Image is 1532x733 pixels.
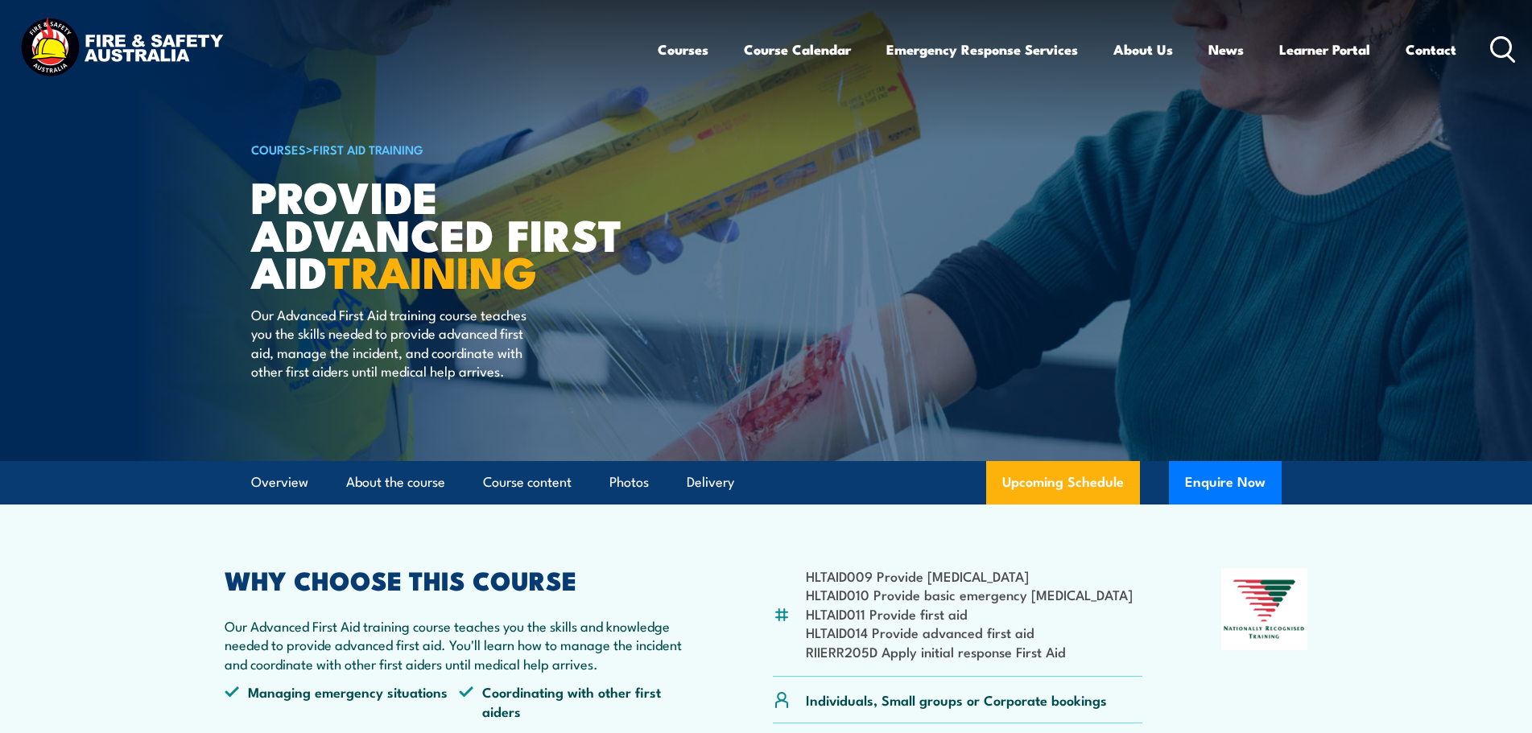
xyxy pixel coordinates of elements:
[225,568,695,591] h2: WHY CHOOSE THIS COURSE
[806,566,1133,585] li: HLTAID009 Provide [MEDICAL_DATA]
[1221,568,1308,650] img: Nationally Recognised Training logo.
[328,237,537,303] strong: TRAINING
[251,461,308,504] a: Overview
[806,642,1133,661] li: RIIERR205D Apply initial response First Aid
[806,623,1133,641] li: HLTAID014 Provide advanced first aid
[1113,28,1173,71] a: About Us
[225,616,695,673] p: Our Advanced First Aid training course teaches you the skills and knowledge needed to provide adv...
[986,461,1140,504] a: Upcoming Schedule
[483,461,572,504] a: Course content
[251,177,649,290] h1: Provide Advanced First Aid
[225,682,460,720] li: Managing emergency situations
[687,461,734,504] a: Delivery
[806,585,1133,603] li: HLTAID010 Provide basic emergency [MEDICAL_DATA]
[459,682,694,720] li: Coordinating with other first aiders
[1169,461,1282,504] button: Enquire Now
[806,690,1107,709] p: Individuals, Small groups or Corporate bookings
[1406,28,1456,71] a: Contact
[251,139,649,159] h6: >
[346,461,445,504] a: About the course
[609,461,649,504] a: Photos
[658,28,708,71] a: Courses
[251,140,306,158] a: COURSES
[744,28,851,71] a: Course Calendar
[886,28,1078,71] a: Emergency Response Services
[251,305,545,381] p: Our Advanced First Aid training course teaches you the skills needed to provide advanced first ai...
[1208,28,1244,71] a: News
[1279,28,1370,71] a: Learner Portal
[313,140,423,158] a: First Aid Training
[806,604,1133,623] li: HLTAID011 Provide first aid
